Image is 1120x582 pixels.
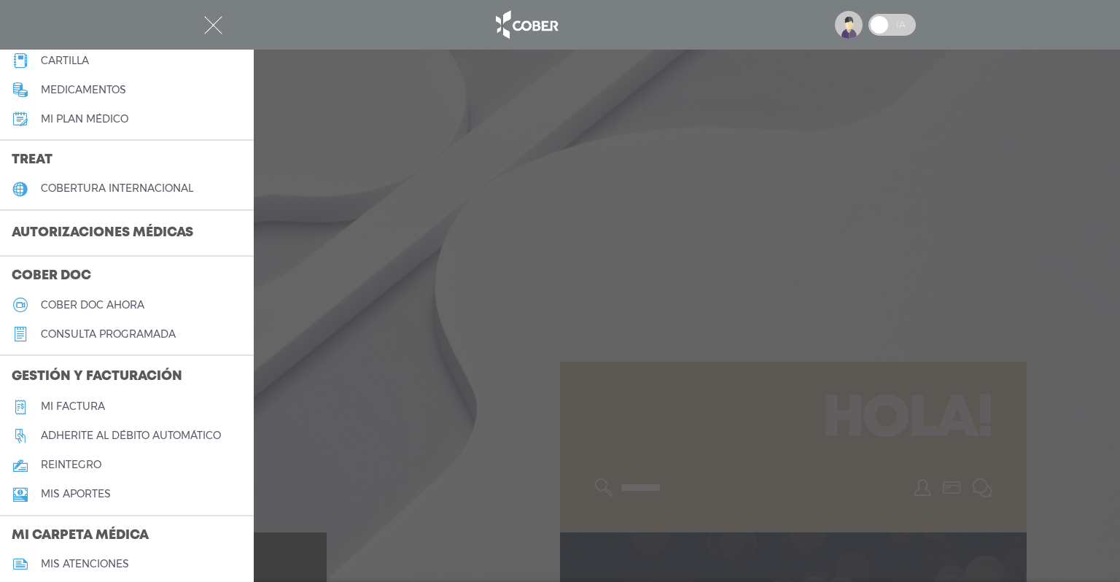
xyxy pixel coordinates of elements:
[835,11,863,39] img: profile-placeholder.svg
[204,16,222,34] img: Cober_menu-close-white.svg
[41,400,105,413] h5: Mi factura
[41,182,193,195] h5: cobertura internacional
[488,7,564,42] img: logo_cober_home-white.png
[41,328,176,341] h5: consulta programada
[41,488,111,500] h5: Mis aportes
[41,113,128,125] h5: Mi plan médico
[41,84,126,96] h5: medicamentos
[41,55,89,67] h5: cartilla
[41,558,129,570] h5: mis atenciones
[41,430,221,442] h5: Adherite al débito automático
[41,299,144,311] h5: Cober doc ahora
[41,459,101,471] h5: reintegro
